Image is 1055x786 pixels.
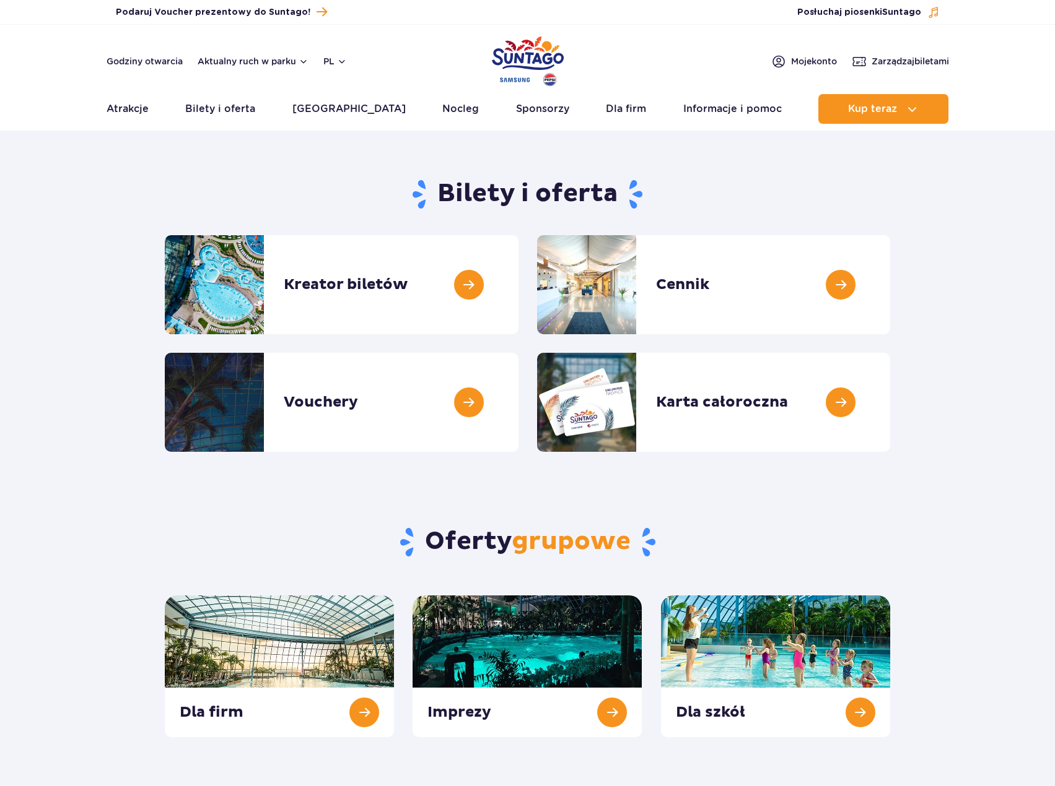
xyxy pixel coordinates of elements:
[852,54,949,69] a: Zarządzajbiletami
[872,55,949,67] span: Zarządzaj biletami
[516,94,569,124] a: Sponsorzy
[848,103,897,114] span: Kup teraz
[797,6,940,19] button: Posłuchaj piosenkiSuntago
[882,8,921,17] span: Suntago
[492,31,564,88] a: Park of Poland
[198,56,309,66] button: Aktualny ruch w parku
[116,6,310,19] span: Podaruj Voucher prezentowy do Suntago!
[771,54,837,69] a: Mojekonto
[512,526,631,557] span: grupowe
[107,55,183,67] a: Godziny otwarcia
[292,94,406,124] a: [GEOGRAPHIC_DATA]
[165,178,890,210] h1: Bilety i oferta
[107,94,149,124] a: Atrakcje
[165,526,890,558] h2: Oferty
[818,94,948,124] button: Kup teraz
[116,4,327,20] a: Podaruj Voucher prezentowy do Suntago!
[683,94,782,124] a: Informacje i pomoc
[791,55,837,67] span: Moje konto
[442,94,479,124] a: Nocleg
[185,94,255,124] a: Bilety i oferta
[797,6,921,19] span: Posłuchaj piosenki
[606,94,646,124] a: Dla firm
[323,55,347,67] button: pl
